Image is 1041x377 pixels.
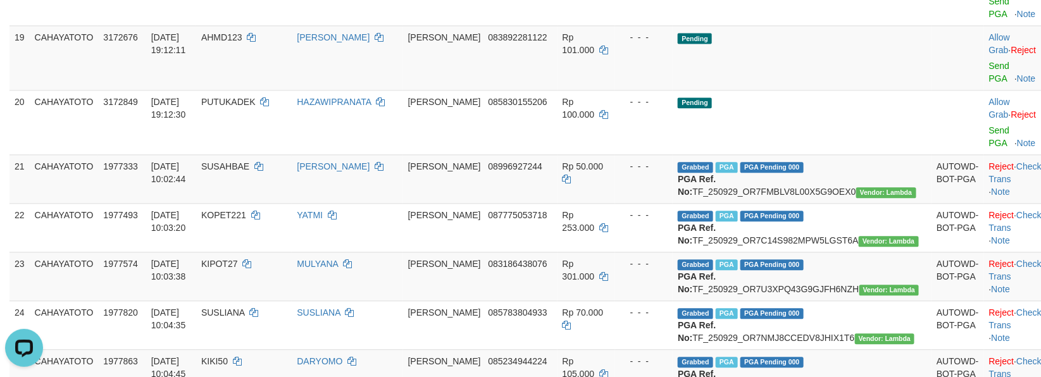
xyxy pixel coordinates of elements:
span: Rp 301.000 [563,259,595,281]
span: Marked by byjanggotawd2 [716,162,738,173]
span: Rp 100.000 [563,97,595,120]
div: - - - [620,257,668,270]
span: [DATE] 10:03:38 [151,259,186,281]
a: Send PGA [989,125,1010,148]
b: PGA Ref. No: [678,271,716,294]
span: Marked by byjanggotawd2 [716,259,738,270]
td: CAHAYATOTO [30,90,99,154]
a: Note [1017,9,1036,19]
span: PUTUKADEK [201,97,256,107]
button: Open LiveChat chat widget [5,5,43,43]
td: AUTOWD-BOT-PGA [932,154,984,203]
td: 22 [9,203,30,252]
span: Grabbed [678,357,713,368]
a: Reject [989,161,1014,171]
td: CAHAYATOTO [30,154,99,203]
span: Vendor URL: https://order7.1velocity.biz [856,187,916,198]
a: Note [992,284,1011,294]
span: Rp 50.000 [563,161,604,171]
td: CAHAYATOTO [30,203,99,252]
span: Vendor URL: https://order7.1velocity.biz [859,236,919,247]
span: PGA Pending [740,308,804,319]
span: 1977493 [103,210,138,220]
span: PGA Pending [740,211,804,221]
a: Reject [989,259,1014,269]
b: PGA Ref. No: [678,174,716,197]
span: Rp 101.000 [563,32,595,55]
td: CAHAYATOTO [30,25,99,90]
a: SUSLIANA [297,307,340,318]
span: Copy 083892281122 to clipboard [488,32,547,42]
span: Marked by byjanggotawd2 [716,211,738,221]
span: PGA Pending [740,259,804,270]
span: Grabbed [678,162,713,173]
span: · [989,32,1011,55]
td: 19 [9,25,30,90]
td: 21 [9,154,30,203]
span: KIKI50 [201,356,228,366]
span: Marked by byjanggotawd2 [716,357,738,368]
span: [PERSON_NAME] [408,97,481,107]
span: PGA Pending [740,162,804,173]
td: TF_250929_OR7U3XPQ43G9GJFH6NZH [673,252,932,300]
span: SUSLIANA [201,307,244,318]
span: 1977820 [103,307,138,318]
span: AHMD123 [201,32,242,42]
td: 24 [9,300,30,349]
a: Note [992,333,1011,343]
span: [DATE] 10:02:44 [151,161,186,184]
span: Pending [678,33,712,44]
span: Copy 085830155206 to clipboard [488,97,547,107]
span: 1977574 [103,259,138,269]
span: [DATE] 19:12:30 [151,97,186,120]
td: 23 [9,252,30,300]
span: [PERSON_NAME] [408,259,481,269]
a: Reject [989,307,1014,318]
span: [PERSON_NAME] [408,161,481,171]
span: Grabbed [678,308,713,319]
b: PGA Ref. No: [678,320,716,343]
a: Allow Grab [989,97,1010,120]
span: PGA Pending [740,357,804,368]
td: AUTOWD-BOT-PGA [932,203,984,252]
a: MULYANA [297,259,338,269]
a: Note [992,187,1011,197]
a: Note [1017,73,1036,83]
span: Grabbed [678,259,713,270]
span: SUSAHBAE [201,161,249,171]
div: - - - [620,96,668,108]
a: Reject [1011,109,1037,120]
td: AUTOWD-BOT-PGA [932,300,984,349]
td: 20 [9,90,30,154]
span: 1977863 [103,356,138,366]
span: Copy 085234944224 to clipboard [488,356,547,366]
a: HAZAWIPRANATA [297,97,371,107]
span: Vendor URL: https://order7.1velocity.biz [859,285,919,295]
span: Pending [678,97,712,108]
b: PGA Ref. No: [678,223,716,245]
span: Copy 08996927244 to clipboard [488,161,542,171]
span: [PERSON_NAME] [408,32,481,42]
span: [DATE] 10:03:20 [151,210,186,233]
span: [PERSON_NAME] [408,307,481,318]
a: [PERSON_NAME] [297,32,370,42]
span: KOPET221 [201,210,246,220]
div: - - - [620,306,668,319]
span: Rp 253.000 [563,210,595,233]
span: 1977333 [103,161,138,171]
td: TF_250929_OR7FMBLV8L00X5G9OEX0 [673,154,932,203]
span: Copy 083186438076 to clipboard [488,259,547,269]
div: - - - [620,31,668,44]
span: Grabbed [678,211,713,221]
a: Note [1017,138,1036,148]
span: [DATE] 10:04:35 [151,307,186,330]
span: Marked by byjanggotawd2 [716,308,738,319]
td: TF_250929_OR7C14S982MPW5LGST6A [673,203,932,252]
span: Copy 085783804933 to clipboard [488,307,547,318]
a: Send PGA [989,61,1010,83]
div: - - - [620,355,668,368]
div: - - - [620,160,668,173]
span: Vendor URL: https://order7.1velocity.biz [855,333,915,344]
a: Reject [1011,45,1037,55]
span: [PERSON_NAME] [408,210,481,220]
